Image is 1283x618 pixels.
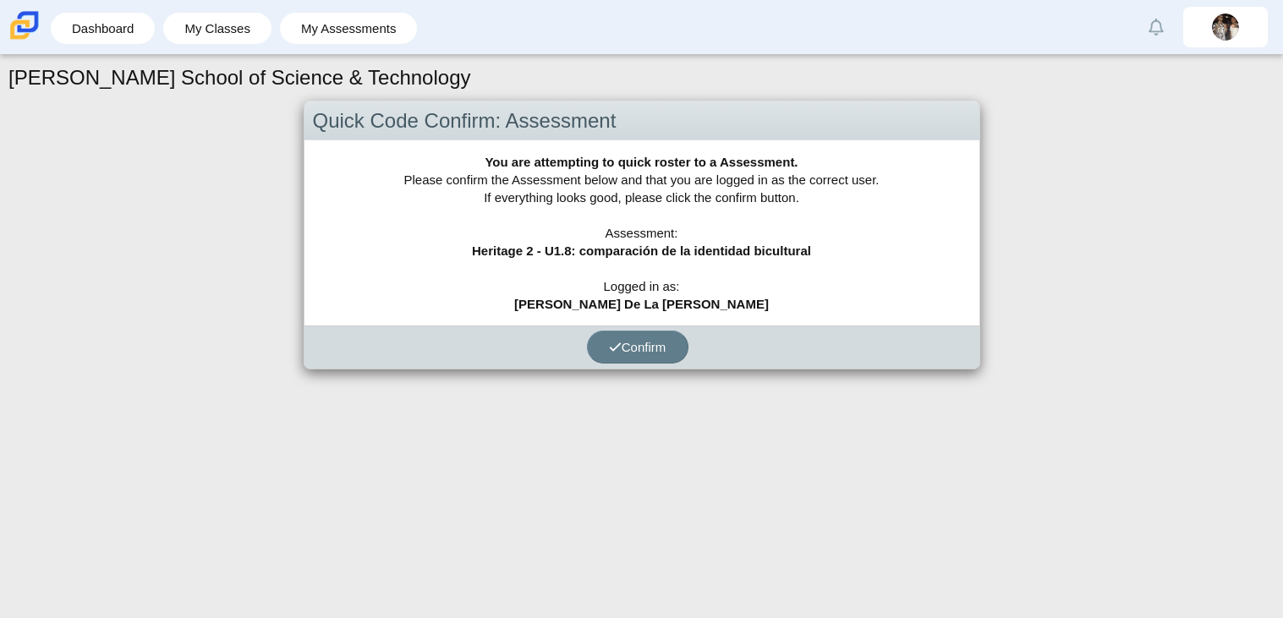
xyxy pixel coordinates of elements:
b: You are attempting to quick roster to a Assessment. [485,155,798,169]
a: Dashboard [59,13,146,44]
a: My Assessments [288,13,409,44]
h1: [PERSON_NAME] School of Science & Technology [8,63,471,92]
a: Alerts [1138,8,1175,46]
a: adrian.delacruzper.CtLEKr [1183,7,1268,47]
span: Confirm [609,340,666,354]
a: My Classes [172,13,263,44]
a: Carmen School of Science & Technology [7,31,42,46]
img: Carmen School of Science & Technology [7,8,42,43]
b: Heritage 2 - U1.8: comparación de la identidad bicultural [472,243,811,258]
div: Quick Code Confirm: Assessment [304,101,979,141]
button: Confirm [587,331,688,364]
img: adrian.delacruzper.CtLEKr [1212,14,1239,41]
div: Please confirm the Assessment below and that you are logged in as the correct user. If everything... [304,140,979,325]
b: [PERSON_NAME] De La [PERSON_NAME] [514,297,769,311]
